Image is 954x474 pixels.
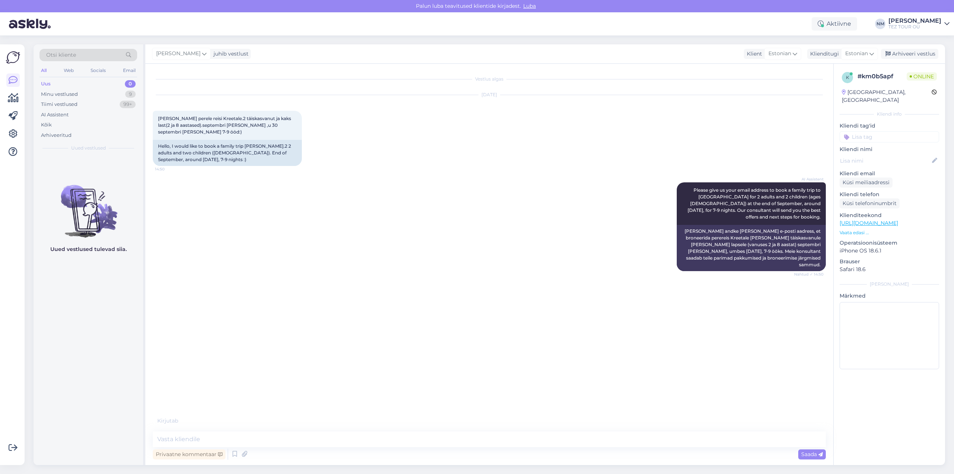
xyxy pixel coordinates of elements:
div: Uus [41,80,51,88]
div: 0 [125,80,136,88]
div: Kliendi info [840,111,939,117]
p: Kliendi email [840,170,939,178]
div: Email [121,66,137,75]
p: Kliendi telefon [840,191,939,198]
div: juhib vestlust [211,50,249,58]
div: Tiimi vestlused [41,101,78,108]
div: TEZ TOUR OÜ [888,24,941,30]
div: Socials [89,66,107,75]
div: [DATE] [153,91,826,98]
div: Minu vestlused [41,91,78,98]
img: No chats [34,172,143,239]
input: Lisa nimi [840,157,931,165]
span: k [846,75,849,80]
div: 99+ [120,101,136,108]
p: Vaata edasi ... [840,229,939,236]
div: # km0b5apf [857,72,907,81]
div: Klient [744,50,762,58]
span: Nähtud ✓ 14:50 [794,271,824,277]
div: [PERSON_NAME] andke [PERSON_NAME] e-posti aadress, et broneerida perereis Kreetale [PERSON_NAME] ... [677,225,826,271]
p: Safari 18.6 [840,266,939,273]
div: Küsi meiliaadressi [840,178,893,188]
div: [PERSON_NAME] [840,281,939,288]
p: Brauser [840,258,939,266]
span: Saada [801,451,823,458]
p: Kliendi tag'id [840,122,939,130]
div: [GEOGRAPHIC_DATA], [GEOGRAPHIC_DATA] [842,88,932,104]
div: Hello, I would like to book a family trip [PERSON_NAME].2 2 adults and two children ([DEMOGRAPHIC... [153,140,302,166]
a: [PERSON_NAME]TEZ TOUR OÜ [888,18,950,30]
div: Arhiveeri vestlus [881,49,938,59]
span: [PERSON_NAME] [156,50,200,58]
div: Privaatne kommentaar [153,449,225,459]
span: Estonian [768,50,791,58]
p: Kliendi nimi [840,145,939,153]
p: Operatsioonisüsteem [840,239,939,247]
div: NM [875,19,885,29]
div: Küsi telefoninumbrit [840,198,900,208]
p: iPhone OS 18.6.1 [840,247,939,255]
span: Uued vestlused [71,145,106,151]
p: Uued vestlused tulevad siia. [50,245,127,253]
div: 9 [125,91,136,98]
div: Web [62,66,75,75]
span: Estonian [845,50,868,58]
div: Klienditugi [807,50,839,58]
span: [PERSON_NAME] perele reisi Kreetale.2 täiskasvanut ja kaks last(2 ja 8 aastased).septembri [PERSO... [158,116,292,135]
span: Please give us your email address to book a family trip to [GEOGRAPHIC_DATA] for 2 adults and 2 c... [688,187,822,220]
span: . [178,417,179,424]
div: AI Assistent [41,111,69,119]
p: Märkmed [840,292,939,300]
span: 14:50 [155,166,183,172]
span: Otsi kliente [46,51,76,59]
div: Kirjutab [153,417,826,425]
img: Askly Logo [6,50,20,65]
div: Arhiveeritud [41,132,72,139]
div: Kõik [41,121,52,129]
a: [URL][DOMAIN_NAME] [840,220,898,226]
span: AI Assistent [796,176,824,182]
div: [PERSON_NAME] [888,18,941,24]
div: Aktiivne [812,17,857,31]
div: All [40,66,48,75]
input: Lisa tag [840,131,939,142]
p: Klienditeekond [840,211,939,219]
div: Vestlus algas [153,76,826,82]
span: Online [907,72,937,81]
span: Luba [521,3,538,9]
